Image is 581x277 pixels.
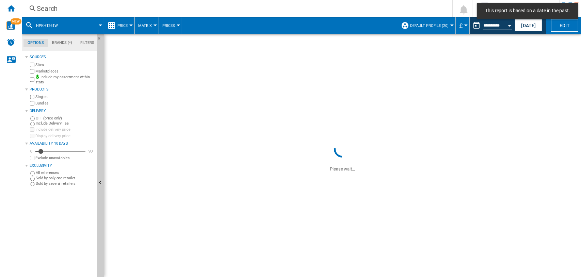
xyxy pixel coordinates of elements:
[117,17,131,34] button: Price
[459,22,463,29] span: £
[30,54,94,60] div: Sources
[29,149,34,154] div: 0
[35,101,94,106] label: Bundles
[162,17,178,34] button: Prices
[36,181,94,186] label: Sold by several retailers
[30,156,34,160] input: Display delivery price
[470,19,483,32] button: md-calendar
[117,23,128,28] span: Price
[30,182,35,186] input: Sold by several retailers
[30,127,34,132] input: Include delivery price
[30,134,34,138] input: Display delivery price
[456,17,470,34] md-menu: Currency
[162,23,175,28] span: Prices
[108,17,131,34] div: Price
[36,17,65,34] button: HPKH1261W
[138,23,152,28] span: Matrix
[35,127,94,132] label: Include delivery price
[410,23,449,28] span: Default profile (20)
[30,87,94,92] div: Products
[410,17,452,34] button: Default profile (20)
[515,19,542,32] button: [DATE]
[30,69,34,74] input: Marketplaces
[36,23,58,28] span: HPKH1261W
[30,63,34,67] input: Sites
[36,116,94,121] label: OFF (price only)
[470,17,514,34] div: This report is based on a date in the past.
[36,170,94,175] label: All references
[35,156,94,161] label: Exclude unavailables
[30,122,35,126] input: Include Delivery Fee
[30,95,34,99] input: Singles
[36,176,94,181] label: Sold by only one retailer
[36,121,94,126] label: Include Delivery Fee
[35,75,94,85] label: Include my assortment within stats
[6,21,15,30] img: wise-card.svg
[87,149,94,154] div: 90
[25,17,100,34] div: HPKH1261W
[551,19,578,32] button: Edit
[35,94,94,99] label: Singles
[138,17,155,34] button: Matrix
[459,17,466,34] button: £
[35,69,94,74] label: Marketplaces
[35,75,39,79] img: mysite-bg-18x18.png
[37,4,435,13] div: Search
[30,177,35,181] input: Sold by only one retailer
[30,76,34,84] input: Include my assortment within stats
[35,62,94,67] label: Sites
[503,18,516,31] button: Open calendar
[330,166,355,172] ng-transclude: Please wait...
[7,38,15,46] img: alerts-logo.svg
[30,108,94,114] div: Delivery
[30,141,94,146] div: Availability 10 Days
[23,39,48,47] md-tab-item: Options
[11,18,21,25] span: NEW
[30,171,35,176] input: All references
[30,116,35,121] input: OFF (price only)
[35,148,85,155] md-slider: Availability
[483,7,572,14] span: This report is based on a date in the past.
[401,17,452,34] div: Default profile (20)
[48,39,76,47] md-tab-item: Brands (*)
[76,39,98,47] md-tab-item: Filters
[30,163,94,168] div: Exclusivity
[97,34,105,46] button: Hide
[35,133,94,138] label: Display delivery price
[30,101,34,105] input: Bundles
